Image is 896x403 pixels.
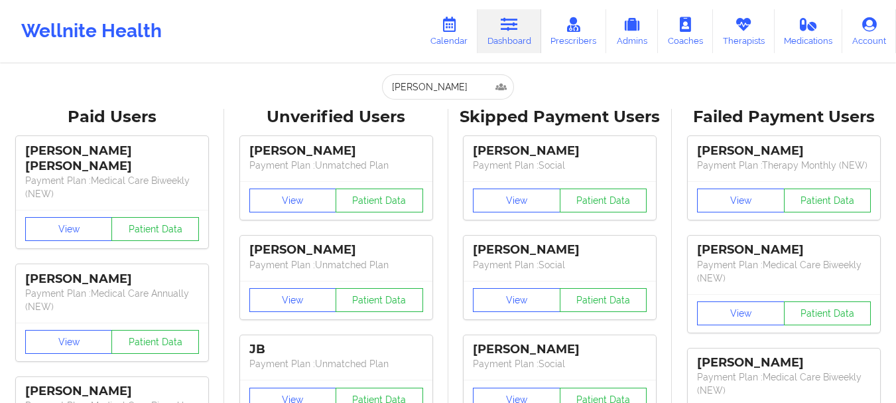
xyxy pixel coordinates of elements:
a: Coaches [658,9,713,53]
div: [PERSON_NAME] [473,143,647,159]
button: View [473,288,560,312]
div: [PERSON_NAME] [25,272,199,287]
div: [PERSON_NAME] [697,242,871,258]
button: View [697,301,785,325]
a: Prescribers [541,9,607,53]
div: [PERSON_NAME] [25,384,199,399]
p: Payment Plan : Medical Care Biweekly (NEW) [25,174,199,201]
button: View [697,189,785,212]
p: Payment Plan : Medical Care Annually (NEW) [25,287,199,313]
a: Medications [775,9,843,53]
div: [PERSON_NAME] [697,143,871,159]
div: JB [249,342,423,357]
div: [PERSON_NAME] [249,143,423,159]
p: Payment Plan : Social [473,258,647,272]
div: Skipped Payment Users [458,107,663,127]
button: Patient Data [560,288,647,312]
button: Patient Data [336,288,423,312]
div: Failed Payment Users [681,107,887,127]
a: Dashboard [478,9,541,53]
p: Payment Plan : Unmatched Plan [249,258,423,272]
p: Payment Plan : Medical Care Biweekly (NEW) [697,258,871,285]
div: Unverified Users [233,107,439,127]
p: Payment Plan : Unmatched Plan [249,159,423,172]
button: View [473,189,560,212]
p: Payment Plan : Social [473,159,647,172]
button: View [249,189,337,212]
p: Payment Plan : Therapy Monthly (NEW) [697,159,871,172]
button: Patient Data [784,189,871,212]
a: Account [842,9,896,53]
p: Payment Plan : Unmatched Plan [249,357,423,370]
a: Therapists [713,9,775,53]
p: Payment Plan : Social [473,357,647,370]
button: Patient Data [111,330,199,354]
button: View [249,288,337,312]
div: Paid Users [9,107,215,127]
a: Admins [606,9,658,53]
button: Patient Data [336,189,423,212]
button: View [25,217,113,241]
p: Payment Plan : Medical Care Biweekly (NEW) [697,370,871,397]
button: View [25,330,113,354]
div: [PERSON_NAME] [249,242,423,258]
div: [PERSON_NAME] [473,342,647,357]
button: Patient Data [784,301,871,325]
button: Patient Data [560,189,647,212]
div: [PERSON_NAME] [697,355,871,370]
a: Calendar [420,9,478,53]
button: Patient Data [111,217,199,241]
div: [PERSON_NAME] [473,242,647,258]
div: [PERSON_NAME] [PERSON_NAME] [25,143,199,174]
